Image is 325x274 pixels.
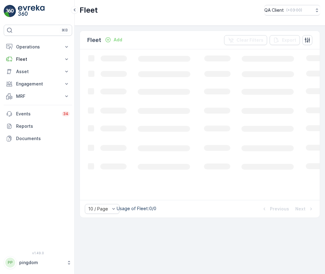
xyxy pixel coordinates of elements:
[19,259,63,266] p: pingdom
[236,37,263,43] p: Clear Filters
[80,5,98,15] p: Fleet
[62,28,68,33] p: ⌘B
[4,251,72,255] span: v 1.49.0
[282,37,296,43] p: Export
[264,7,284,13] p: QA Client
[295,206,305,212] p: Next
[16,111,58,117] p: Events
[4,65,72,78] button: Asset
[4,256,72,269] button: PPpingdom
[4,5,16,17] img: logo
[4,78,72,90] button: Engagement
[4,120,72,132] a: Reports
[4,90,72,102] button: MRF
[18,5,45,17] img: logo_light-DOdMpM7g.png
[4,41,72,53] button: Operations
[16,81,60,87] p: Engagement
[264,5,320,15] button: QA Client(+03:00)
[4,132,72,145] a: Documents
[63,111,68,116] p: 34
[224,35,267,45] button: Clear Filters
[102,36,125,44] button: Add
[295,205,315,213] button: Next
[286,8,302,13] p: ( +03:00 )
[16,44,60,50] p: Operations
[16,68,60,75] p: Asset
[4,108,72,120] a: Events34
[16,56,60,62] p: Fleet
[16,135,70,142] p: Documents
[16,93,60,99] p: MRF
[4,53,72,65] button: Fleet
[5,258,15,268] div: PP
[270,206,289,212] p: Previous
[270,35,300,45] button: Export
[87,36,101,44] p: Fleet
[16,123,70,129] p: Reports
[261,205,290,213] button: Previous
[117,205,156,212] p: Usage of Fleet : 0/0
[114,37,122,43] p: Add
